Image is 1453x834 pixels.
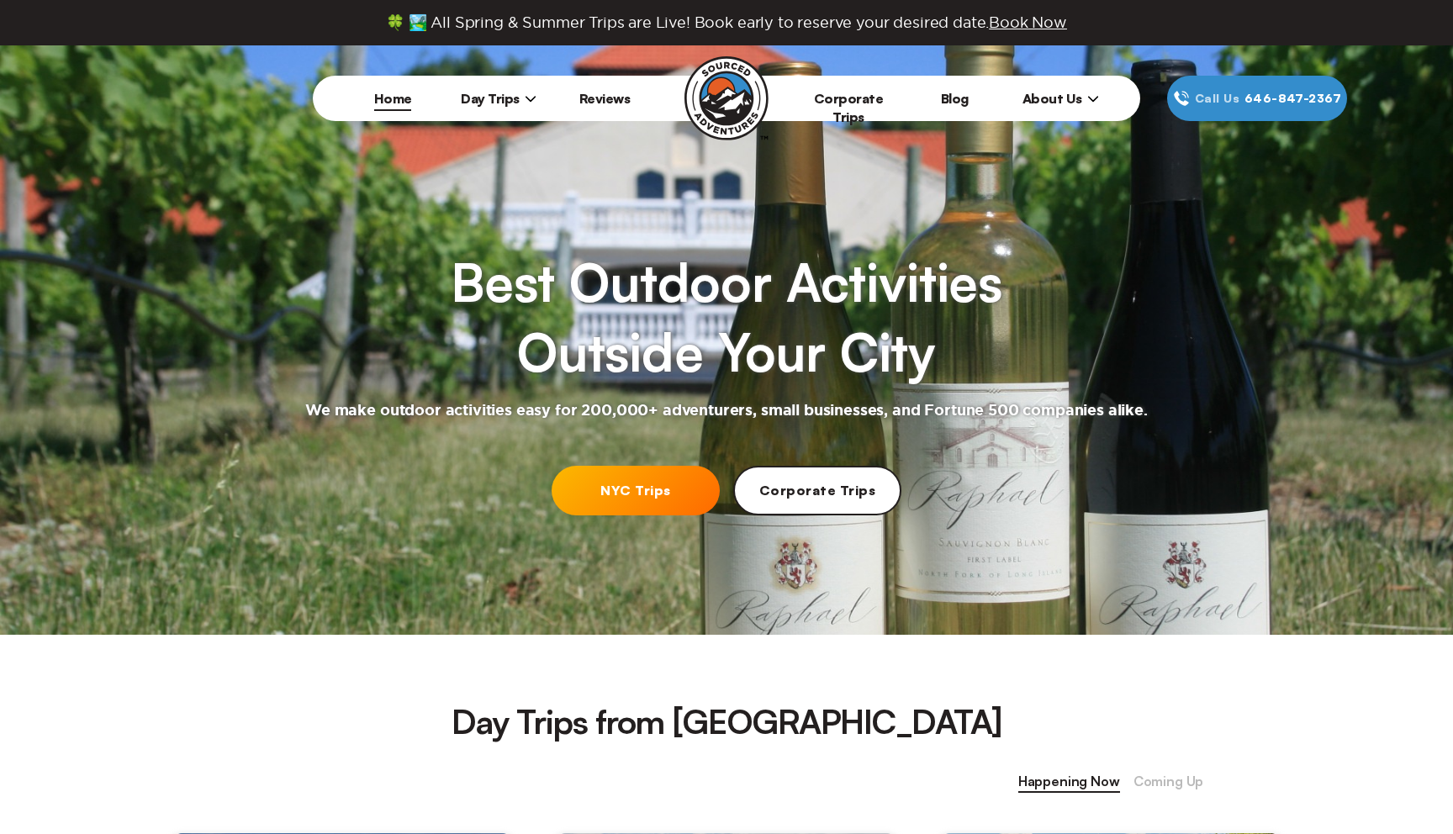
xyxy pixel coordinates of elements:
[451,247,1002,388] h1: Best Outdoor Activities Outside Your City
[733,466,901,515] a: Corporate Trips
[1244,89,1341,108] span: 646‍-847‍-2367
[684,56,769,140] img: Sourced Adventures company logo
[386,13,1067,32] span: 🍀 🏞️ All Spring & Summer Trips are Live! Book early to reserve your desired date.
[1022,90,1099,107] span: About Us
[1018,771,1120,793] span: Happening Now
[579,90,631,107] a: Reviews
[461,90,536,107] span: Day Trips
[989,14,1067,30] span: Book Now
[941,90,969,107] a: Blog
[814,90,884,125] a: Corporate Trips
[1190,89,1244,108] span: Call Us
[1133,771,1204,793] span: Coming Up
[374,90,412,107] a: Home
[552,466,720,515] a: NYC Trips
[305,401,1148,421] h2: We make outdoor activities easy for 200,000+ adventurers, small businesses, and Fortune 500 compa...
[1167,76,1347,121] a: Call Us646‍-847‍-2367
